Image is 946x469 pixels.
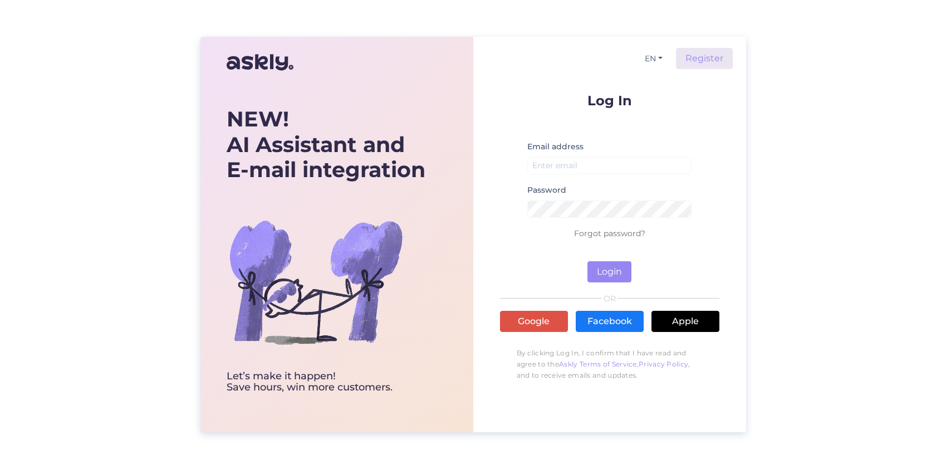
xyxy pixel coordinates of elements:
[651,311,719,332] a: Apple
[500,342,719,387] p: By clicking Log In, I confirm that I have read and agree to the , , and to receive emails and upd...
[227,106,289,132] b: NEW!
[527,184,566,196] label: Password
[676,48,733,69] a: Register
[227,371,425,393] div: Let’s make it happen! Save hours, win more customers.
[227,49,293,76] img: Askly
[500,94,719,108] p: Log In
[601,295,617,302] span: OR
[587,261,631,282] button: Login
[227,106,425,183] div: AI Assistant and E-mail integration
[527,157,692,174] input: Enter email
[574,228,645,238] a: Forgot password?
[640,51,667,67] button: EN
[527,141,584,153] label: Email address
[559,360,637,368] a: Askly Terms of Service
[500,311,568,332] a: Google
[227,193,405,371] img: bg-askly
[639,360,688,368] a: Privacy Policy
[576,311,644,332] a: Facebook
